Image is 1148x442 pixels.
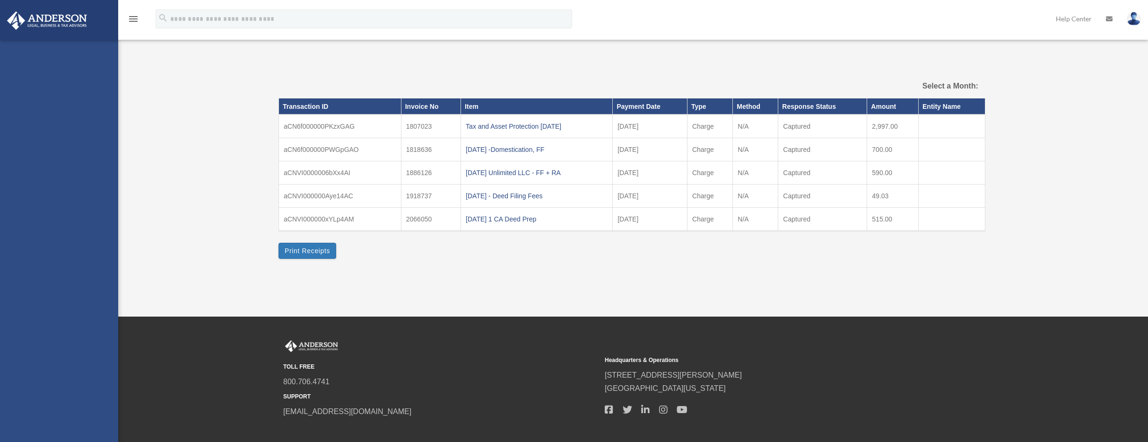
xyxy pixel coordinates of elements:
th: Invoice No [401,98,461,115]
td: 1886126 [401,161,461,185]
td: Charge [687,208,732,231]
th: Item [461,98,613,115]
td: 515.00 [867,208,919,231]
a: menu [128,17,139,25]
td: Captured [778,161,867,185]
td: Charge [687,185,732,208]
div: [DATE] 1 CA Deed Prep [466,212,608,226]
td: Charge [687,161,732,185]
a: [EMAIL_ADDRESS][DOMAIN_NAME] [283,407,411,415]
a: [STREET_ADDRESS][PERSON_NAME] [605,371,742,379]
button: Print Receipts [278,243,336,259]
td: 700.00 [867,138,919,161]
td: 1818636 [401,138,461,161]
img: Anderson Advisors Platinum Portal [4,11,90,30]
th: Method [733,98,778,115]
td: 49.03 [867,185,919,208]
div: Tax and Asset Protection [DATE] [466,120,608,133]
th: Amount [867,98,919,115]
td: aCN6f000000PKzxGAG [279,115,401,138]
td: Captured [778,115,867,138]
label: Select a Month: [875,80,978,93]
td: Captured [778,138,867,161]
a: 800.706.4741 [283,378,330,386]
th: Entity Name [919,98,985,115]
td: Captured [778,208,867,231]
th: Transaction ID [279,98,401,115]
td: [DATE] [613,115,687,138]
div: [DATE] - Deed Filing Fees [466,189,608,203]
td: N/A [733,115,778,138]
td: aCNVI000000Aye14AC [279,185,401,208]
small: Headquarters & Operations [605,355,920,365]
td: [DATE] [613,138,687,161]
td: Captured [778,185,867,208]
td: N/A [733,138,778,161]
td: N/A [733,161,778,185]
a: [GEOGRAPHIC_DATA][US_STATE] [605,384,726,392]
th: Type [687,98,732,115]
td: aCNVI0000006bXx4AI [279,161,401,185]
td: [DATE] [613,161,687,185]
th: Response Status [778,98,867,115]
td: 2,997.00 [867,115,919,138]
img: Anderson Advisors Platinum Portal [283,340,340,353]
img: User Pic [1127,12,1141,26]
td: Charge [687,115,732,138]
td: N/A [733,185,778,208]
small: TOLL FREE [283,362,598,372]
small: SUPPORT [283,392,598,402]
td: [DATE] [613,185,687,208]
i: menu [128,13,139,25]
i: search [158,13,168,23]
td: aCN6f000000PWGpGAO [279,138,401,161]
div: [DATE] -Domestication, FF [466,143,608,156]
td: 1807023 [401,115,461,138]
td: 2066050 [401,208,461,231]
td: Charge [687,138,732,161]
td: [DATE] [613,208,687,231]
th: Payment Date [613,98,687,115]
td: 1918737 [401,185,461,208]
td: N/A [733,208,778,231]
td: aCNVI000000xYLp4AM [279,208,401,231]
div: [DATE] Unlimited LLC - FF + RA [466,166,608,179]
td: 590.00 [867,161,919,185]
